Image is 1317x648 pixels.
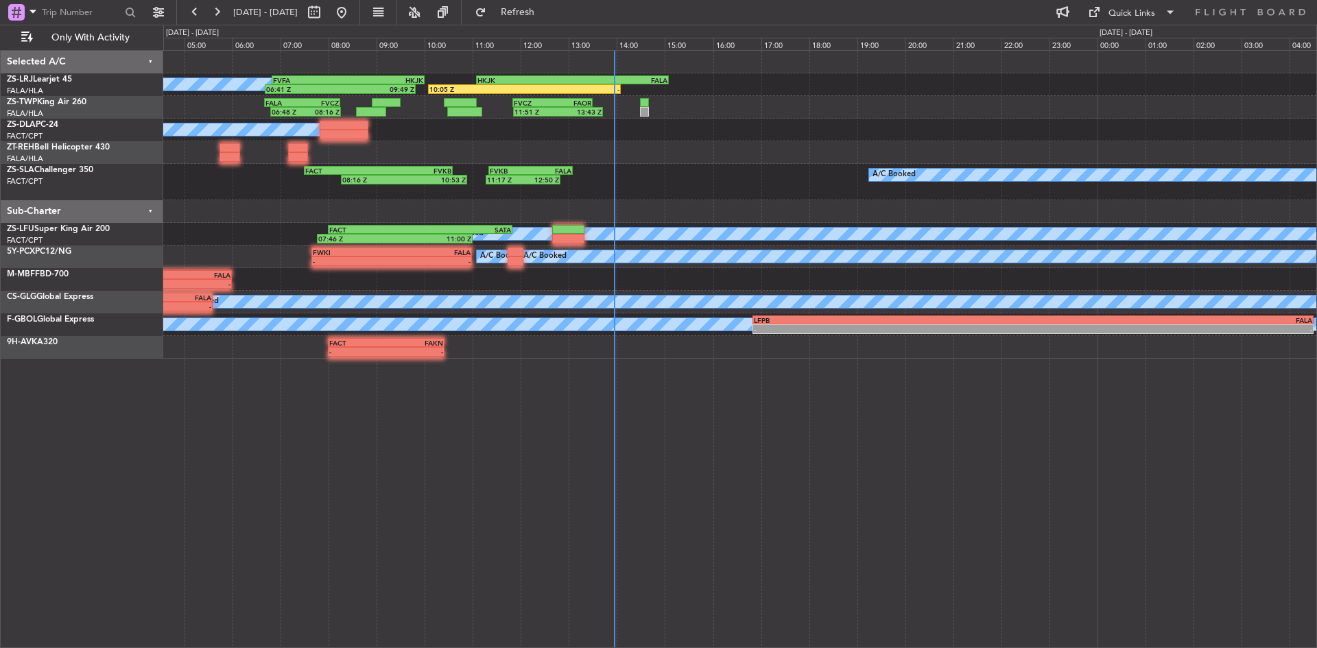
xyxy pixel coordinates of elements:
div: 13:00 [569,38,617,50]
div: 06:41 Z [266,85,340,93]
a: ZS-TWPKing Air 260 [7,98,86,106]
div: FACT [329,226,420,234]
div: - [524,85,619,93]
a: ZS-LFUSuper King Air 200 [7,225,110,233]
span: M-MBFF [7,270,40,278]
div: 11:00 [473,38,521,50]
a: ZS-SLAChallenger 350 [7,166,93,174]
button: Refresh [468,1,551,23]
div: 10:05 Z [429,85,524,93]
div: 12:50 Z [523,176,560,184]
span: ZS-SLA [7,166,34,174]
div: 23:00 [1049,38,1097,50]
div: FVCZ [302,99,339,107]
div: [DATE] - [DATE] [1100,27,1152,39]
div: 11:17 Z [487,176,523,184]
div: FACT [305,167,378,175]
div: A/C Booked [480,246,523,267]
input: Trip Number [42,2,121,23]
div: FWKI [313,248,392,256]
div: LFPB [754,316,1033,324]
span: ZS-DLA [7,121,36,129]
a: ZS-DLAPC-24 [7,121,58,129]
div: FVKB [378,167,451,175]
div: - [1033,325,1312,333]
div: FALA [392,248,471,256]
div: - [754,325,1033,333]
div: 15:00 [665,38,713,50]
div: A/C Booked [873,165,916,185]
div: 08:16 Z [342,176,404,184]
a: 5Y-PCXPC12/NG [7,248,71,256]
a: FALA/HLA [7,154,43,164]
div: FAKN [386,339,443,347]
a: M-MBFFBD-700 [7,270,69,278]
div: 17:00 [761,38,809,50]
div: 09:49 Z [340,85,414,93]
div: 08:00 [329,38,377,50]
div: FALA [572,76,667,84]
div: 05:00 [185,38,233,50]
div: 14:00 [617,38,665,50]
div: 06:48 Z [272,108,306,116]
div: 09:00 [377,38,425,50]
button: Quick Links [1081,1,1183,23]
div: 21:00 [953,38,1001,50]
span: 5Y-PCX [7,248,35,256]
div: SATA [420,226,512,234]
div: [DATE] - [DATE] [166,27,219,39]
div: 01:00 [1146,38,1194,50]
a: ZS-LRJLearjet 45 [7,75,72,84]
a: F-GBOLGlobal Express [7,315,94,324]
span: ZT-REH [7,143,34,152]
div: 07:00 [281,38,329,50]
div: FALA [265,99,302,107]
a: FALA/HLA [7,86,43,96]
div: 11:51 Z [514,108,558,116]
a: FACT/CPT [7,235,43,245]
a: ZT-REHBell Helicopter 430 [7,143,110,152]
button: Only With Activity [15,27,149,49]
div: - [329,348,386,356]
div: 19:00 [857,38,905,50]
div: 08:16 Z [306,108,340,116]
div: FVCZ [514,99,553,107]
div: FACT [329,339,386,347]
div: 00:00 [1097,38,1146,50]
span: ZS-LFU [7,225,34,233]
div: A/C Booked [523,246,567,267]
div: HKJK [477,76,572,84]
span: CS-GLG [7,293,36,301]
span: F-GBOL [7,315,37,324]
span: ZS-TWP [7,98,37,106]
a: 9H-AVKA320 [7,338,58,346]
div: FVFA [273,76,348,84]
div: 13:43 Z [558,108,602,116]
div: 03:00 [1242,38,1290,50]
span: [DATE] - [DATE] [233,6,298,19]
div: 11:00 Z [394,235,471,243]
a: CS-GLGGlobal Express [7,293,93,301]
div: 06:00 [233,38,281,50]
a: FACT/CPT [7,176,43,187]
div: - [386,348,443,356]
div: 07:46 Z [318,235,395,243]
a: FACT/CPT [7,131,43,141]
div: 10:00 [425,38,473,50]
div: 18:00 [809,38,857,50]
div: - [392,257,471,265]
div: HKJK [348,76,423,84]
div: 20:00 [905,38,953,50]
div: FALA [530,167,571,175]
div: 12:00 [521,38,569,50]
span: ZS-LRJ [7,75,33,84]
a: FALA/HLA [7,108,43,119]
div: 10:53 Z [404,176,466,184]
div: Quick Links [1108,7,1155,21]
div: FVKB [490,167,531,175]
span: 9H-AVK [7,338,37,346]
div: FALA [1033,316,1312,324]
div: 16:00 [713,38,761,50]
div: - [313,257,392,265]
div: 22:00 [1001,38,1049,50]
